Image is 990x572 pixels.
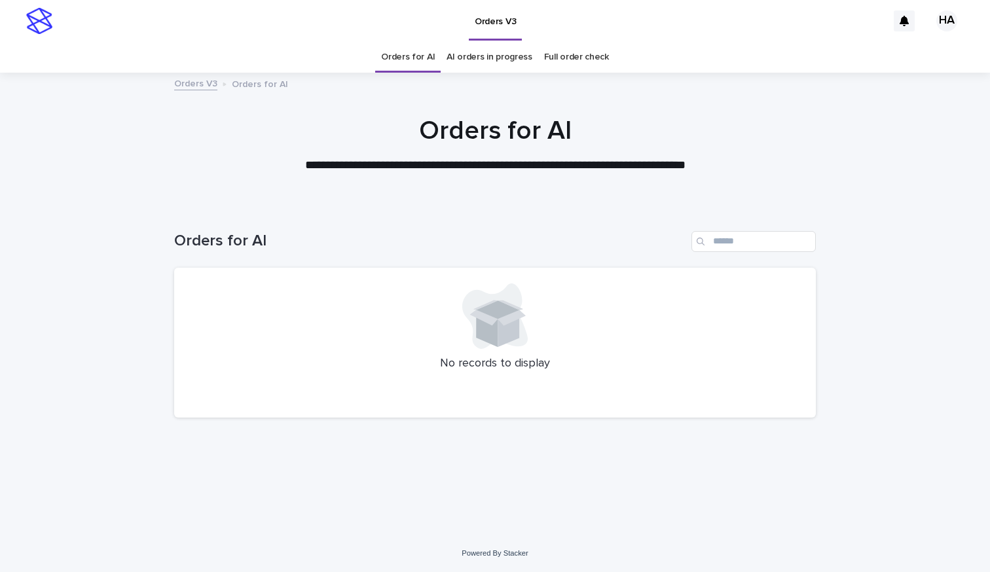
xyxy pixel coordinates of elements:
[174,115,816,147] h1: Orders for AI
[190,357,800,371] p: No records to display
[691,231,816,252] input: Search
[381,42,435,73] a: Orders for AI
[544,42,609,73] a: Full order check
[174,232,686,251] h1: Orders for AI
[26,8,52,34] img: stacker-logo-s-only.png
[232,76,288,90] p: Orders for AI
[936,10,957,31] div: HA
[174,75,217,90] a: Orders V3
[462,549,528,557] a: Powered By Stacker
[447,42,532,73] a: AI orders in progress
